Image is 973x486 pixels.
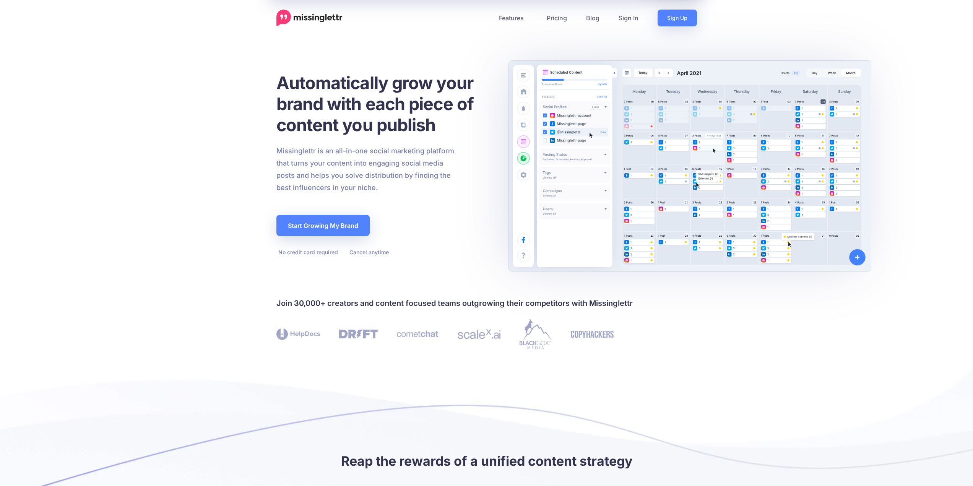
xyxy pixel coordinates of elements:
[658,10,697,26] a: Sign Up
[276,215,370,236] a: Start Growing My Brand
[276,247,338,257] li: No credit card required
[276,145,455,194] p: Missinglettr is an all-in-one social marketing platform that turns your content into engaging soc...
[276,10,343,26] a: Home
[276,72,492,135] h1: Automatically grow your brand with each piece of content you publish
[348,247,389,257] li: Cancel anytime
[276,452,697,470] h2: Reap the rewards of a unified content strategy
[577,10,609,26] a: Blog
[609,10,648,26] a: Sign In
[276,297,697,309] h4: Join 30,000+ creators and content focused teams outgrowing their competitors with Missinglettr
[537,10,577,26] a: Pricing
[489,10,537,26] a: Features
